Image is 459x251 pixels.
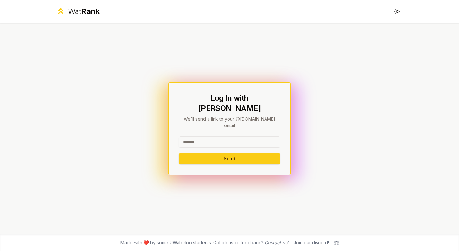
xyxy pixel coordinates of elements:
[265,240,288,245] a: Contact us!
[294,240,329,246] div: Join our discord!
[120,240,288,246] span: Made with ❤️ by some UWaterloo students. Got ideas or feedback?
[179,93,280,113] h1: Log In with [PERSON_NAME]
[81,7,100,16] span: Rank
[68,6,100,17] div: Wat
[56,6,100,17] a: WatRank
[179,153,280,164] button: Send
[179,116,280,129] p: We'll send a link to your @[DOMAIN_NAME] email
